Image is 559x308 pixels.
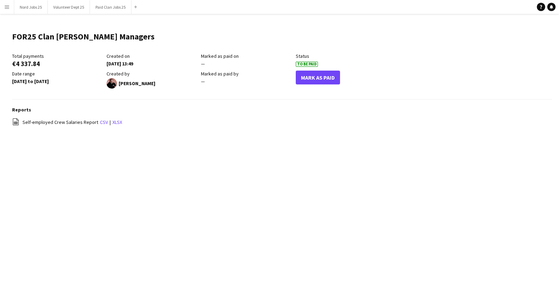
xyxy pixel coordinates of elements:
[112,119,122,125] a: xlsx
[22,119,98,125] span: Self-employed Crew Salaries Report
[107,61,198,67] div: [DATE] 13:49
[12,78,103,84] div: [DATE] to [DATE]
[12,61,103,67] div: €4 337.84
[107,71,198,77] div: Created by
[100,119,108,125] a: csv
[296,71,340,84] button: Mark As Paid
[12,71,103,77] div: Date range
[201,78,205,84] span: —
[201,53,292,59] div: Marked as paid on
[201,71,292,77] div: Marked as paid by
[90,0,131,14] button: Paid Clan Jobs 25
[48,0,90,14] button: Volunteer Dept 25
[12,118,552,127] div: |
[14,0,48,14] button: Nord Jobs 25
[12,31,155,42] h1: FOR25 Clan [PERSON_NAME] Managers
[12,107,552,113] h3: Reports
[201,61,205,67] span: —
[107,78,198,89] div: [PERSON_NAME]
[107,53,198,59] div: Created on
[296,53,387,59] div: Status
[296,62,318,67] span: To Be Paid
[12,53,103,59] div: Total payments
